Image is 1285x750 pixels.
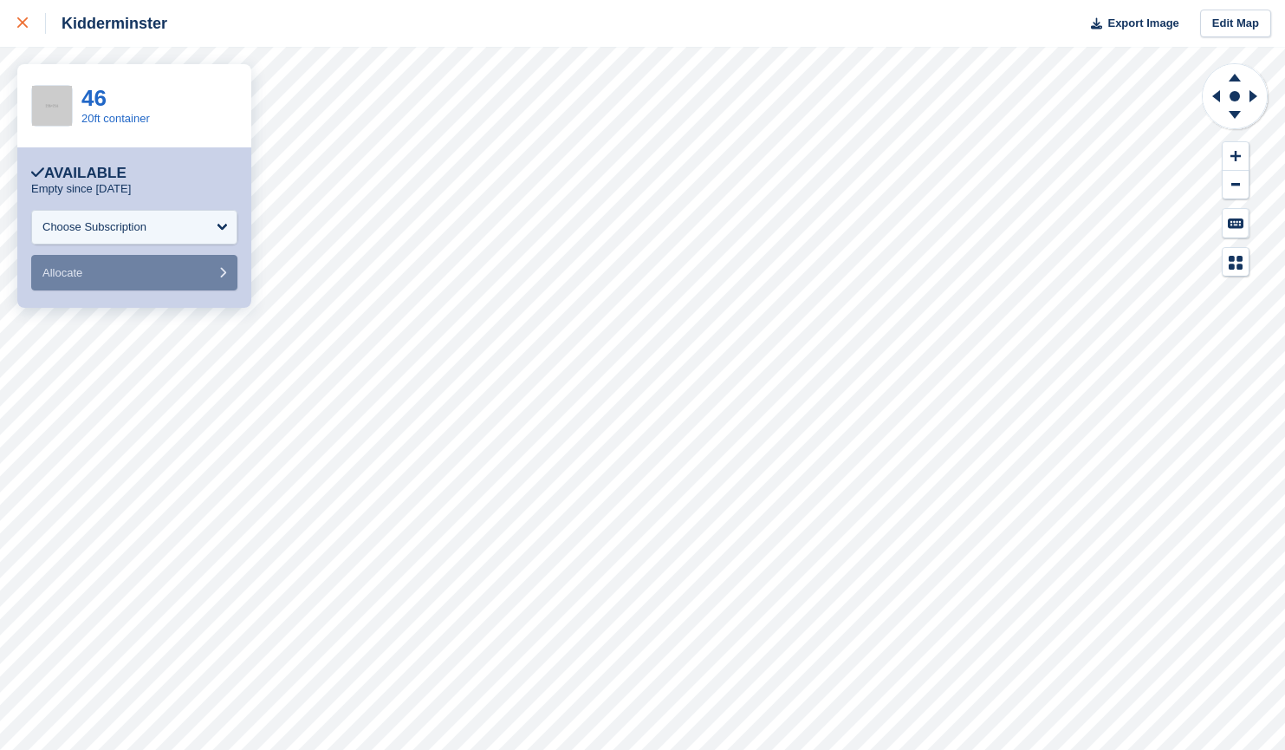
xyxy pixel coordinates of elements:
div: Available [31,165,127,182]
button: Export Image [1081,10,1179,38]
a: Edit Map [1200,10,1271,38]
div: Choose Subscription [42,218,146,236]
span: Export Image [1107,15,1178,32]
div: Kidderminster [46,13,167,34]
button: Map Legend [1223,248,1249,277]
button: Keyboard Shortcuts [1223,209,1249,238]
a: 46 [81,85,107,111]
img: 256x256-placeholder-a091544baa16b46aadf0b611073c37e8ed6a367829ab441c3b0103e7cf8a5b1b.png [32,86,72,126]
button: Zoom Out [1223,171,1249,199]
span: Allocate [42,266,82,279]
a: 20ft container [81,112,150,125]
button: Allocate [31,255,237,290]
p: Empty since [DATE] [31,182,131,196]
button: Zoom In [1223,142,1249,171]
